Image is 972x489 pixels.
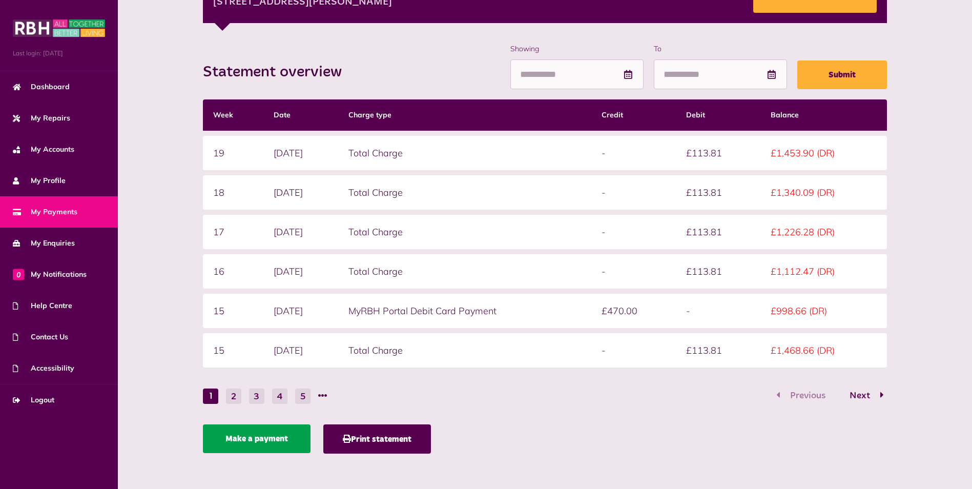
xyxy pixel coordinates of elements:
button: Go to page 2 [226,389,241,404]
td: £113.81 [676,254,760,289]
span: My Repairs [13,113,70,124]
th: Debit [676,99,760,131]
span: My Payments [13,207,77,217]
td: £1,453.90 (DR) [760,136,887,170]
td: £113.81 [676,136,760,170]
td: [DATE] [263,175,338,210]
img: MyRBH [13,18,105,38]
span: My Notifications [13,269,87,280]
td: £113.81 [676,215,760,249]
td: MyRBH Portal Debit Card Payment [338,294,591,328]
th: Balance [760,99,887,131]
td: £113.81 [676,333,760,368]
th: Charge type [338,99,591,131]
button: Go to page 2 [839,389,887,403]
label: To [654,44,787,54]
span: Accessibility [13,363,74,374]
span: Next [842,391,878,400]
button: Go to page 4 [272,389,287,404]
td: £1,112.47 (DR) [760,254,887,289]
td: [DATE] [263,254,338,289]
td: £470.00 [591,294,676,328]
span: Help Centre [13,300,72,311]
td: £113.81 [676,175,760,210]
td: £998.66 (DR) [760,294,887,328]
td: Total Charge [338,254,591,289]
td: 18 [203,175,264,210]
button: Go to page 3 [249,389,264,404]
span: Contact Us [13,332,68,342]
td: Total Charge [338,136,591,170]
td: [DATE] [263,136,338,170]
td: £1,226.28 (DR) [760,215,887,249]
a: Make a payment [203,424,311,453]
button: Submit [797,60,887,89]
span: My Enquiries [13,238,75,249]
td: 17 [203,215,264,249]
td: 19 [203,136,264,170]
td: Total Charge [338,333,591,368]
td: - [591,333,676,368]
span: Logout [13,395,54,405]
td: [DATE] [263,333,338,368]
span: My Profile [13,175,66,186]
td: [DATE] [263,215,338,249]
td: Total Charge [338,175,591,210]
h2: Statement overview [203,63,352,81]
td: - [591,175,676,210]
span: My Accounts [13,144,74,155]
td: - [591,254,676,289]
th: Week [203,99,264,131]
button: Go to page 5 [295,389,311,404]
td: £1,468.66 (DR) [760,333,887,368]
td: 16 [203,254,264,289]
th: Credit [591,99,676,131]
td: - [591,215,676,249]
label: Showing [510,44,644,54]
td: - [591,136,676,170]
td: 15 [203,333,264,368]
td: - [676,294,760,328]
button: Print statement [323,424,431,454]
span: 0 [13,269,24,280]
th: Date [263,99,338,131]
td: £1,340.09 (DR) [760,175,887,210]
td: Total Charge [338,215,591,249]
td: [DATE] [263,294,338,328]
span: Last login: [DATE] [13,49,105,58]
td: 15 [203,294,264,328]
span: Dashboard [13,81,70,92]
